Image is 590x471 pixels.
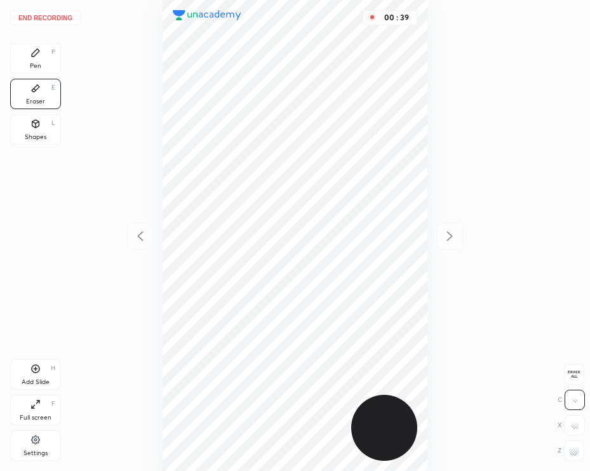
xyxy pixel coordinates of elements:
[558,415,585,435] div: X
[173,10,241,20] img: logo.38c385cc.svg
[26,98,45,105] div: Eraser
[23,450,48,456] div: Settings
[20,415,51,421] div: Full screen
[10,10,81,25] button: End recording
[558,441,584,461] div: Z
[565,370,584,379] span: Erase all
[25,134,46,140] div: Shapes
[51,401,55,407] div: F
[30,63,41,69] div: Pen
[22,379,50,385] div: Add Slide
[51,49,55,55] div: P
[51,84,55,91] div: E
[51,365,55,371] div: H
[558,390,585,410] div: C
[51,120,55,126] div: L
[381,13,412,22] div: 00 : 39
